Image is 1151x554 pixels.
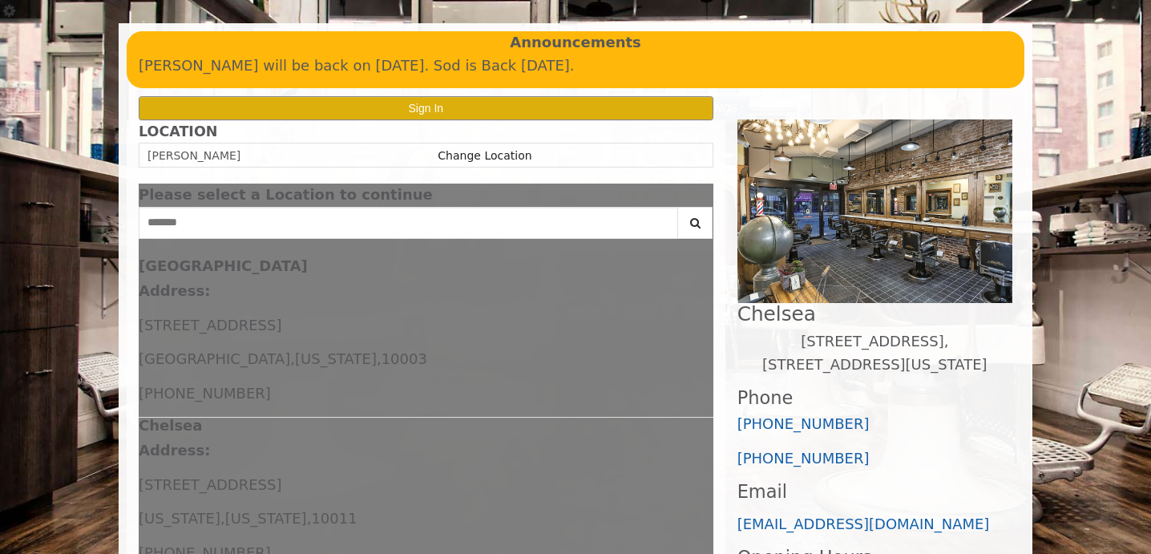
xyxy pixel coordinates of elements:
[290,350,295,367] span: ,
[737,330,1012,377] p: [STREET_ADDRESS],[STREET_ADDRESS][US_STATE]
[225,510,307,527] span: [US_STATE]
[737,388,1012,408] h3: Phone
[737,516,990,532] a: [EMAIL_ADDRESS][DOMAIN_NAME]
[737,482,1012,502] h3: Email
[139,186,433,203] span: Please select a Location to continue
[737,303,1012,325] h2: Chelsea
[438,149,531,162] a: Change Location
[139,417,202,434] b: Chelsea
[139,385,271,402] span: [PHONE_NUMBER]
[139,476,281,493] span: [STREET_ADDRESS]
[139,55,1012,78] p: [PERSON_NAME] will be back on [DATE]. Sod is Back [DATE].
[686,217,705,228] i: Search button
[139,282,210,299] b: Address:
[139,442,210,459] b: Address:
[307,510,312,527] span: ,
[737,450,870,467] a: [PHONE_NUMBER]
[139,350,290,367] span: [GEOGRAPHIC_DATA]
[139,123,217,140] b: LOCATION
[139,317,281,334] span: [STREET_ADDRESS]
[295,350,377,367] span: [US_STATE]
[139,207,678,239] input: Search Center
[147,149,240,162] span: [PERSON_NAME]
[311,510,357,527] span: 10011
[510,31,641,55] b: Announcements
[220,510,225,527] span: ,
[737,415,870,432] a: [PHONE_NUMBER]
[139,257,308,274] b: [GEOGRAPHIC_DATA]
[139,510,220,527] span: [US_STATE]
[377,350,382,367] span: ,
[139,96,713,119] button: Sign In
[139,207,713,247] div: Center Select
[382,350,427,367] span: 10003
[689,190,713,200] button: close dialog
